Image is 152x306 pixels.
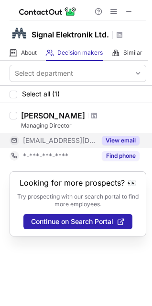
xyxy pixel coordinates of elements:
[102,151,140,161] button: Reveal Button
[21,111,85,120] div: [PERSON_NAME]
[31,218,113,225] span: Continue on Search Portal
[22,90,60,98] span: Select all (1)
[23,214,132,229] button: Continue on Search Portal
[21,121,146,130] div: Managing Director
[19,6,76,17] img: ContactOut v5.3.10
[32,29,109,40] h1: Signal Elektronik Ltd.
[15,69,73,78] div: Select department
[23,136,96,145] span: [EMAIL_ADDRESS][DOMAIN_NAME]
[57,49,103,57] span: Decision makers
[102,136,140,145] button: Reveal Button
[20,178,137,187] header: Looking for more prospects? 👀
[10,24,29,43] img: 45f2079f76d83617210ca9d3189fd9d1
[17,193,139,208] p: Try prospecting with our search portal to find more employees.
[123,49,142,57] span: Similar
[21,49,37,57] span: About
